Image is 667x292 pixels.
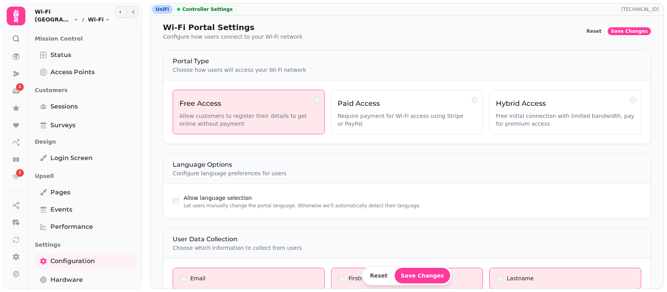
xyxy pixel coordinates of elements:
a: Pages [35,185,136,200]
h3: Hybrid Access [496,98,635,109]
span: Sessions [50,102,78,111]
a: Status [35,47,136,63]
span: Performance [50,222,93,231]
div: UniFi [152,5,173,14]
button: Save Changes [395,268,451,283]
p: Mission Control [35,32,136,46]
a: Sessions [35,99,136,114]
p: Configure language preferences for users [173,169,641,177]
a: Configuration [35,253,136,269]
span: Hardware [50,275,83,285]
h3: Paid Access [338,98,476,109]
span: Status [50,50,71,60]
button: [GEOGRAPHIC_DATA] [35,16,79,23]
nav: breadcrumb [35,16,110,23]
h2: Portal Type [173,57,641,66]
p: Customers [35,83,136,97]
button: Wi-Fi [88,16,110,23]
a: 1 [8,83,24,99]
p: Allow customers to register their details to get online without payment [179,112,318,128]
a: 1 [8,169,24,185]
h2: Wi-Fi Portal Settings [163,22,302,33]
a: Events [35,202,136,217]
span: Reset [587,29,601,34]
span: Access Points [50,68,95,77]
p: Settings [35,238,136,252]
span: Save Changes [611,29,648,34]
span: 1 [19,84,21,90]
h2: Language Options [173,160,641,169]
button: Reset [583,27,604,35]
label: Allow language selection [184,195,252,201]
span: Login screen [50,153,93,163]
span: Pages [50,188,70,197]
p: Design [35,135,136,149]
p: Choose how users will access your Wi-Fi network [173,66,641,74]
h3: Free Access [179,98,318,109]
p: [TECHNICAL_ID] [621,6,662,12]
span: 1 [19,170,21,176]
span: [GEOGRAPHIC_DATA] [35,16,72,23]
a: Performance [35,219,136,235]
p: Choose which information to collect from users [173,244,641,252]
a: Hardware [35,272,136,288]
p: Let users manually change the portal language. Otherwise we'll automatically detect their language. [184,203,421,209]
span: Controller Settings [182,6,233,12]
p: Require payment for Wi-Fi access using Stripe or PayPal [338,112,476,128]
h2: Wi-Fi [35,8,110,16]
span: Configuration [50,256,95,266]
button: Reset [364,268,394,283]
p: Upsell [35,169,136,183]
button: Save Changes [608,27,651,35]
span: Reset [370,273,388,278]
a: Surveys [35,118,136,133]
a: Access Points [35,64,136,80]
span: Surveys [50,121,75,130]
h2: User Data Collection [173,235,641,244]
p: Configure how users connect to your Wi-Fi network [163,33,302,41]
a: Login screen [35,150,136,166]
span: Events [50,205,72,214]
span: Save Changes [401,273,444,278]
p: Free initial connection with limited bandwidth, pay for premium access [496,112,635,128]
